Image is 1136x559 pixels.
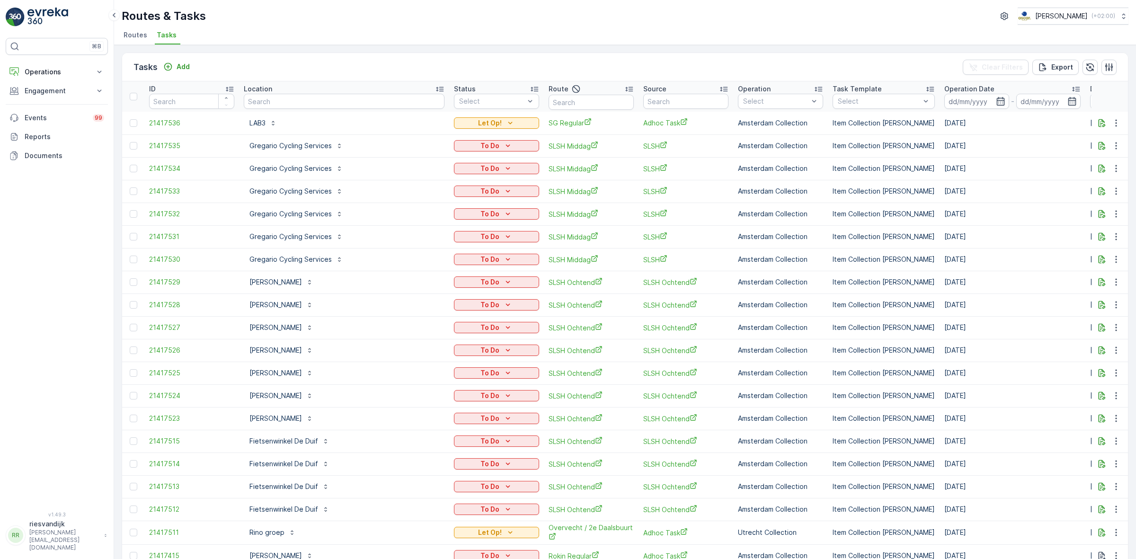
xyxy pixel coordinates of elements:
button: Fietsenwinkel De Duif [244,479,335,494]
button: To Do [454,367,539,379]
p: Export [1051,62,1073,72]
p: To Do [480,323,499,332]
button: To Do [454,458,539,470]
div: Toggle Row Selected [130,415,137,422]
p: To Do [480,414,499,423]
p: [PERSON_NAME] [249,414,302,423]
a: SLSH Ochtend [643,459,728,469]
p: 99 [95,114,102,122]
a: SLSH Ochtend [549,346,634,355]
button: Let Op! [454,527,539,538]
p: To Do [480,459,499,469]
div: Toggle Row Selected [130,165,137,172]
p: To Do [480,391,499,400]
img: logo_light-DOdMpM7g.png [27,8,68,27]
button: Let Op! [454,117,539,129]
p: riesvandijk [29,519,99,529]
td: [DATE] [940,453,1085,475]
a: SLSH [643,232,728,242]
button: To Do [454,140,539,151]
td: Amsterdam Collection [733,203,828,225]
a: SLSH Ochtend [643,300,728,310]
button: Fietsenwinkel De Duif [244,456,335,471]
td: Amsterdam Collection [733,498,828,521]
td: Item Collection [PERSON_NAME] [828,225,940,248]
a: Events99 [6,108,108,127]
td: [DATE] [940,316,1085,339]
a: SLSH [643,186,728,196]
button: [PERSON_NAME] [244,297,319,312]
p: To Do [480,209,499,219]
p: [PERSON_NAME] [1035,11,1088,21]
button: To Do [454,231,539,242]
a: SLSH [643,141,728,151]
a: SLSH Ochtend [549,482,634,492]
a: 21417528 [149,300,234,310]
td: [DATE] [940,134,1085,157]
div: Toggle Row Selected [130,346,137,354]
td: Amsterdam Collection [733,180,828,203]
button: To Do [454,276,539,288]
div: Toggle Row Selected [130,529,137,536]
button: Gregario Cycling Services [244,184,349,199]
input: Search [643,94,728,109]
a: SLSH Middag [549,255,634,265]
span: SLSH Ochtend [549,436,634,446]
a: SLSH Ochtend [549,368,634,378]
a: SLSH Ochtend [643,391,728,401]
td: Item Collection [PERSON_NAME] [828,134,940,157]
td: [DATE] [940,157,1085,180]
button: RRriesvandijk[PERSON_NAME][EMAIL_ADDRESS][DOMAIN_NAME] [6,519,108,551]
div: Toggle Row Selected [130,256,137,263]
p: To Do [480,436,499,446]
a: 21417533 [149,186,234,196]
td: Item Collection [PERSON_NAME] [828,316,940,339]
div: Toggle Row Selected [130,460,137,468]
a: SLSH Ochtend [643,277,728,287]
button: Gregario Cycling Services [244,138,349,153]
button: [PERSON_NAME] [244,320,319,335]
a: SLSH [643,255,728,265]
td: Item Collection [PERSON_NAME] [828,407,940,430]
td: [DATE] [940,271,1085,293]
p: To Do [480,232,499,241]
td: [DATE] [940,407,1085,430]
p: Fietsenwinkel De Duif [249,505,318,514]
a: 21417535 [149,141,234,151]
button: [PERSON_NAME] [244,343,319,358]
span: SLSH Ochtend [643,436,728,446]
p: To Do [480,255,499,264]
a: 21417534 [149,164,234,173]
td: Item Collection [PERSON_NAME] [828,362,940,384]
button: To Do [454,208,539,220]
p: Events [25,113,87,123]
td: [DATE] [940,180,1085,203]
a: Adhoc Task [643,118,728,128]
a: SLSH Middag [549,232,634,242]
p: Documents [25,151,104,160]
span: 21417515 [149,436,234,446]
a: 21417530 [149,255,234,264]
span: SLSH Ochtend [549,414,634,424]
a: 21417532 [149,209,234,219]
td: Item Collection [PERSON_NAME] [828,498,940,521]
span: 21417523 [149,414,234,423]
td: Amsterdam Collection [733,225,828,248]
a: 21417527 [149,323,234,332]
span: 21417514 [149,459,234,469]
td: Amsterdam Collection [733,157,828,180]
div: Toggle Row Selected [130,278,137,286]
span: SLSH Ochtend [643,482,728,492]
p: Let Op! [478,118,502,128]
td: Amsterdam Collection [733,112,828,134]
